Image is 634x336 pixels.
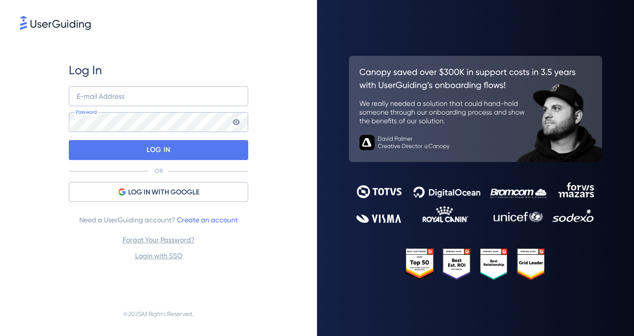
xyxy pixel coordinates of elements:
img: 25303e33045975176eb484905ab012ff.svg [406,248,545,280]
img: 9302ce2ac39453076f5bc0f2f2ca889b.svg [356,182,595,223]
img: 8faab4ba6bc7696a72372aa768b0286c.svg [20,16,91,30]
input: example@company.com [69,86,248,106]
span: © 2025 All Rights Reserved. [123,308,194,320]
span: Log In [69,62,102,78]
img: 26c0aa7c25a843aed4baddd2b5e0fa68.svg [349,56,602,162]
span: LOG IN WITH GOOGLE [128,186,199,198]
a: Login with SSO [135,252,182,260]
p: OR [155,167,163,175]
p: LOG IN [147,142,170,158]
span: Need a UserGuiding account? [79,214,238,226]
a: Forgot Your Password? [123,236,195,244]
a: Create an account [177,216,238,224]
